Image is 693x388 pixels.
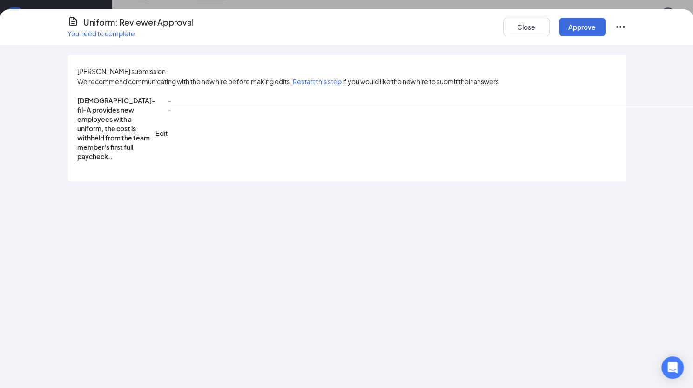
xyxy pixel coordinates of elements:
[67,16,79,27] svg: CustomFormIcon
[77,96,155,170] span: [DEMOGRAPHIC_DATA]-fil-A provides new employees with a uniform, the cost is withheld from the tea...
[293,76,342,87] button: Restart this step
[559,18,606,36] button: Approve
[503,18,550,36] button: Close
[67,29,194,38] p: You need to complete
[615,21,626,33] svg: Ellipses
[77,76,499,87] span: We recommend communicating with the new hire before making edits. if you would like the new hire ...
[155,96,168,170] button: Edit
[77,67,166,75] span: [PERSON_NAME] submission
[83,16,194,29] h4: Uniform: Reviewer Approval
[661,356,684,379] div: Open Intercom Messenger
[168,96,171,170] span: --
[155,129,168,137] span: Edit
